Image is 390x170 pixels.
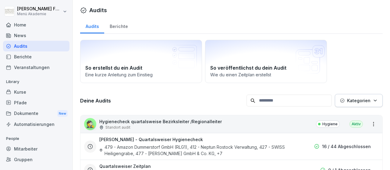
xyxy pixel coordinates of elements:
a: Home [3,19,69,30]
p: Eine kurze Anleitung zum Einstieg [85,71,197,78]
h3: [PERSON_NAME] - Quartalsweiser Hygienecheck [99,136,203,143]
p: [PERSON_NAME] Faschon [17,6,62,12]
p: Hygienecheck quartalsweise Bezirksleiter /Regionalleiter [99,118,222,125]
a: News [3,30,69,41]
a: Kurse [3,87,69,97]
p: 16 / 44 Abgeschlossen [322,143,371,150]
p: Standort audit [105,125,130,130]
p: Menü Akademie [17,12,62,16]
h3: Quartalsweiser Zeitplan [99,163,151,169]
a: Audits [80,18,104,33]
a: Gruppen [3,154,69,165]
p: Hygiene [322,121,338,127]
a: DokumenteNew [3,108,69,119]
a: So veröffentlichst du dein AuditWie du einen Zeitplan erstellst [205,40,327,83]
div: 479 - Amazon Dummerstorf GmbH (RLG1), 412 - Neptun Rostock Verwaltung, 427 - SWISS Heiligengrabe,... [99,144,295,157]
button: Kategorien [335,94,383,107]
a: Audits [3,41,69,51]
p: Library [3,77,69,87]
h3: Deine Audits [80,97,243,104]
div: Aktiv [349,120,363,128]
h1: Audits [89,6,107,14]
a: Automatisierungen [3,119,69,130]
div: New [57,110,68,117]
div: Dokumente [3,108,69,119]
a: Veranstaltungen [3,62,69,73]
div: 🕵️ [84,118,96,130]
a: Mitarbeiter [3,144,69,154]
p: Kategorien [347,97,370,104]
h2: So veröffentlichst du dein Audit [210,64,322,71]
a: Pfade [3,97,69,108]
p: Wie du einen Zeitplan erstellst [210,71,322,78]
p: People [3,134,69,144]
a: Berichte [104,18,133,33]
a: Berichte [3,51,69,62]
h2: So erstellst du ein Audit [85,64,197,71]
a: So erstellst du ein AuditEine kurze Anleitung zum Einstieg [80,40,202,83]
